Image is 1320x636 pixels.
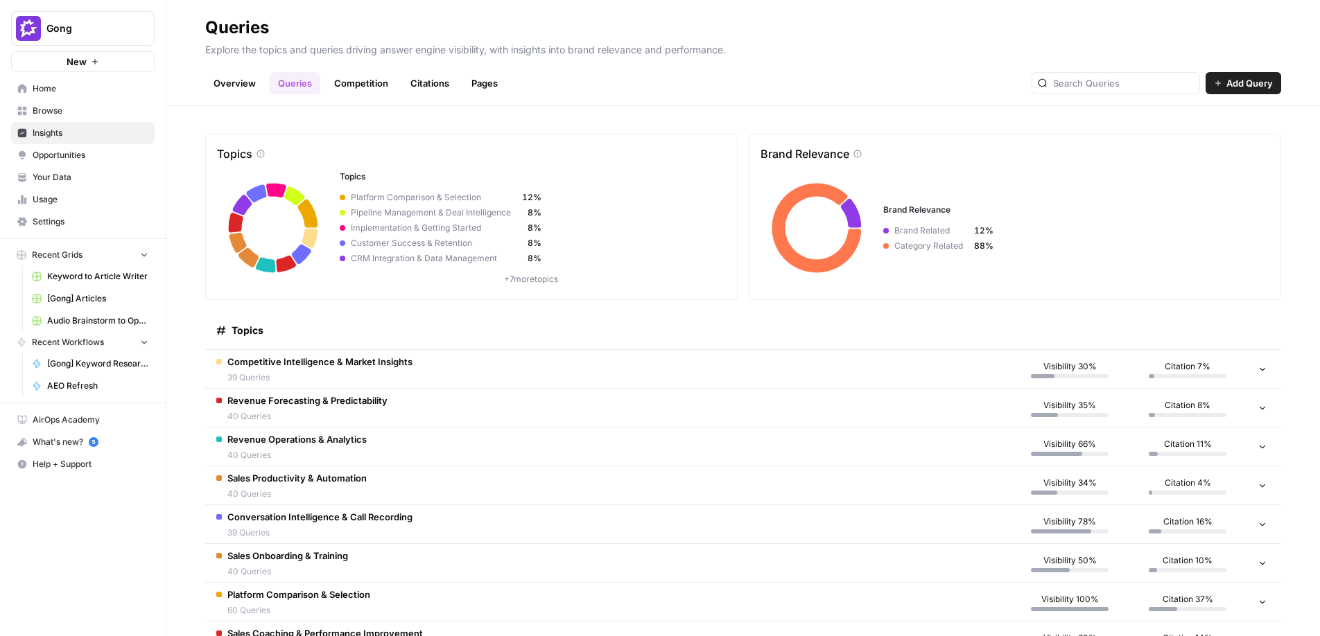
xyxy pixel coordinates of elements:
[205,17,269,39] div: Queries
[345,191,522,204] span: Platform Comparison & Selection
[47,357,148,370] span: [Gong] Keyword Research
[92,439,95,445] text: 5
[33,171,148,184] span: Your Data
[1163,515,1213,528] span: Citation 16%
[11,332,155,353] button: Recent Workflows
[1043,399,1096,412] span: Visibility 35%
[217,145,252,162] p: Topics
[33,414,148,426] span: AirOps Academy
[974,224,993,237] span: 12%
[227,449,367,461] span: 40 Queries
[1043,515,1096,528] span: Visibility 78%
[26,310,155,332] a: Audio Brainstorm to Opportunity Brief
[11,78,155,100] a: Home
[33,105,148,117] span: Browse
[11,453,155,475] button: Help + Support
[12,432,154,452] div: What's new?
[46,21,130,35] span: Gong
[1165,477,1211,489] span: Citation 4%
[227,565,348,578] span: 40 Queries
[1043,438,1096,450] span: Visibility 66%
[1053,76,1194,90] input: Search Queries
[522,222,541,234] span: 8%
[1043,554,1097,567] span: Visibility 50%
[227,549,348,563] span: Sales Onboarding & Training
[205,72,264,94] a: Overview
[26,353,155,375] a: [Gong] Keyword Research
[47,270,148,283] span: Keyword to Article Writer
[340,273,722,285] p: + 7 more topics
[11,100,155,122] a: Browse
[26,265,155,288] a: Keyword to Article Writer
[227,588,370,601] span: Platform Comparison & Selection
[11,122,155,144] a: Insights
[67,55,87,69] span: New
[11,144,155,166] a: Opportunities
[47,292,148,305] span: [Gong] Articles
[11,51,155,72] button: New
[32,336,104,348] span: Recent Workflows
[270,72,320,94] a: Queries
[522,206,541,219] span: 8%
[522,252,541,265] span: 8%
[11,211,155,233] a: Settings
[345,222,522,234] span: Implementation & Getting Started
[47,315,148,327] span: Audio Brainstorm to Opportunity Brief
[33,193,148,206] span: Usage
[227,471,367,485] span: Sales Productivity & Automation
[227,432,367,446] span: Revenue Operations & Analytics
[522,191,541,204] span: 12%
[11,166,155,188] a: Your Data
[16,16,41,41] img: Gong Logo
[11,431,155,453] button: What's new? 5
[1206,72,1281,94] button: Add Query
[11,188,155,211] a: Usage
[33,127,148,139] span: Insights
[89,437,98,447] a: 5
[33,215,148,228] span: Settings
[227,527,412,539] span: 39 Queries
[345,206,522,219] span: Pipeline Management & Deal Intelligence
[205,39,1281,57] p: Explore the topics and queries driving answer engine visibility, with insights into brand relevan...
[326,72,397,94] a: Competition
[11,245,155,265] button: Recent Grids
[1041,593,1099,606] span: Visibility 100%
[227,371,412,384] span: 39 Queries
[227,410,388,423] span: 40 Queries
[33,149,148,161] span: Opportunities
[227,510,412,524] span: Conversation Intelligence & Call Recording
[522,237,541,249] span: 8%
[33,458,148,470] span: Help + Support
[883,204,1266,216] h3: Brand Relevance
[33,82,148,95] span: Home
[345,237,522,249] span: Customer Success & Retention
[340,170,722,183] h3: Topics
[227,394,388,407] span: Revenue Forecasting & Predictability
[232,324,263,337] span: Topics
[1226,76,1273,90] span: Add Query
[227,604,370,617] span: 60 Queries
[11,409,155,431] a: AirOps Academy
[889,224,974,237] span: Brand Related
[227,355,412,369] span: Competitive Intelligence & Market Insights
[1163,554,1213,567] span: Citation 10%
[889,240,974,252] span: Category Related
[1164,438,1212,450] span: Citation 11%
[463,72,506,94] a: Pages
[227,488,367,500] span: 40 Queries
[1163,593,1213,606] span: Citation 37%
[11,11,155,46] button: Workspace: Gong
[1165,399,1210,412] span: Citation 8%
[345,252,522,265] span: CRM Integration & Data Management
[761,145,849,162] p: Brand Relevance
[974,240,993,252] span: 88%
[1043,477,1097,489] span: Visibility 34%
[402,72,458,94] a: Citations
[32,249,82,261] span: Recent Grids
[47,380,148,392] span: AEO Refresh
[26,288,155,310] a: [Gong] Articles
[1165,360,1210,373] span: Citation 7%
[26,375,155,397] a: AEO Refresh
[1043,360,1097,373] span: Visibility 30%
